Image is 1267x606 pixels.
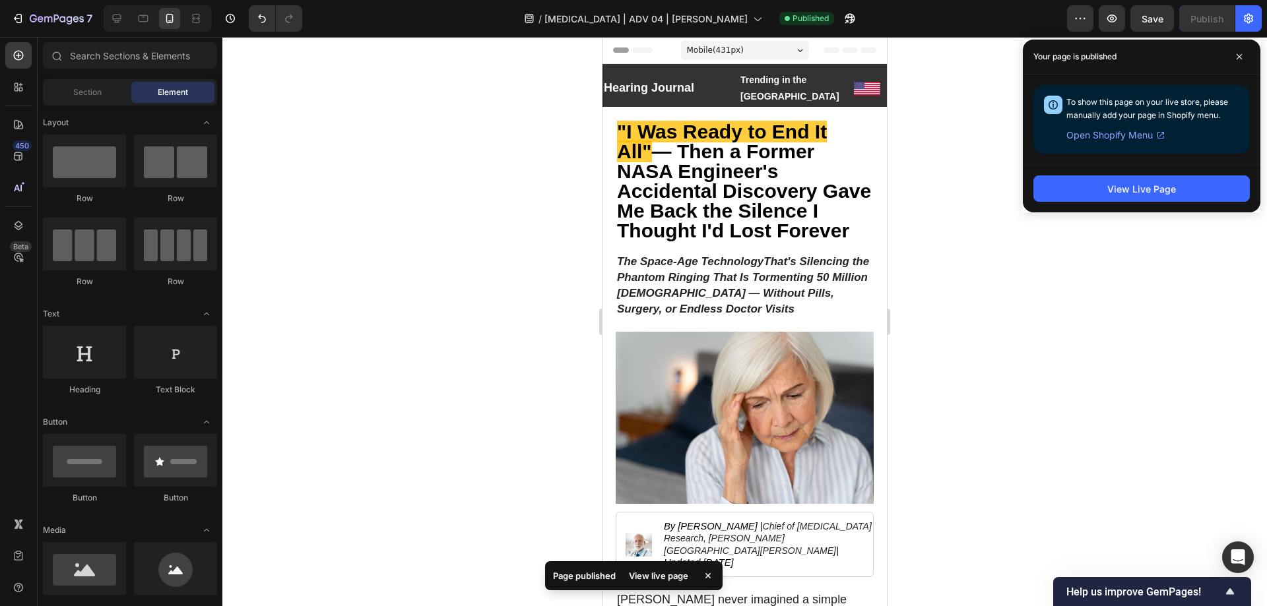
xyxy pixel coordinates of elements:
div: Row [134,193,217,204]
span: Button [43,416,67,428]
div: View live page [621,566,696,585]
p: Page published [553,569,616,582]
div: View Live Page [1107,182,1176,196]
span: To show this page on your live store, please manually add your page in Shopify menu. [1066,97,1228,120]
span: Toggle open [196,411,217,433]
p: 7 [86,11,92,26]
button: Save [1130,5,1174,32]
div: Row [43,276,126,288]
div: Beta [10,241,32,252]
span: Save [1142,13,1163,24]
span: Element [158,86,188,98]
div: Heading [43,384,126,396]
span: Toggle open [196,303,217,324]
span: / [538,12,542,26]
span: Text [43,308,59,320]
span: Toggle open [196,520,217,541]
span: Layout [43,117,69,129]
span: Section [73,86,102,98]
div: Publish [1190,12,1223,26]
div: Undo/Redo [249,5,302,32]
span: Open Shopify Menu [1066,127,1153,143]
button: Show survey - Help us improve GemPages! [1066,584,1238,599]
span: Toggle open [196,112,217,133]
div: 450 [13,140,32,151]
span: Help us improve GemPages! [1066,586,1222,598]
span: Media [43,524,66,536]
button: Publish [1179,5,1235,32]
div: Row [43,193,126,204]
button: View Live Page [1033,175,1250,202]
span: Published [793,13,829,24]
div: Row [134,276,217,288]
button: 7 [5,5,98,32]
iframe: Design area [602,37,887,606]
div: Text Block [134,384,217,396]
input: Search Sections & Elements [43,42,217,69]
div: Open Intercom Messenger [1222,541,1254,573]
span: [MEDICAL_DATA] | ADV 04 | [PERSON_NAME] [544,12,748,26]
div: Button [43,492,126,504]
p: Your page is published [1033,50,1117,63]
div: Button [134,492,217,504]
